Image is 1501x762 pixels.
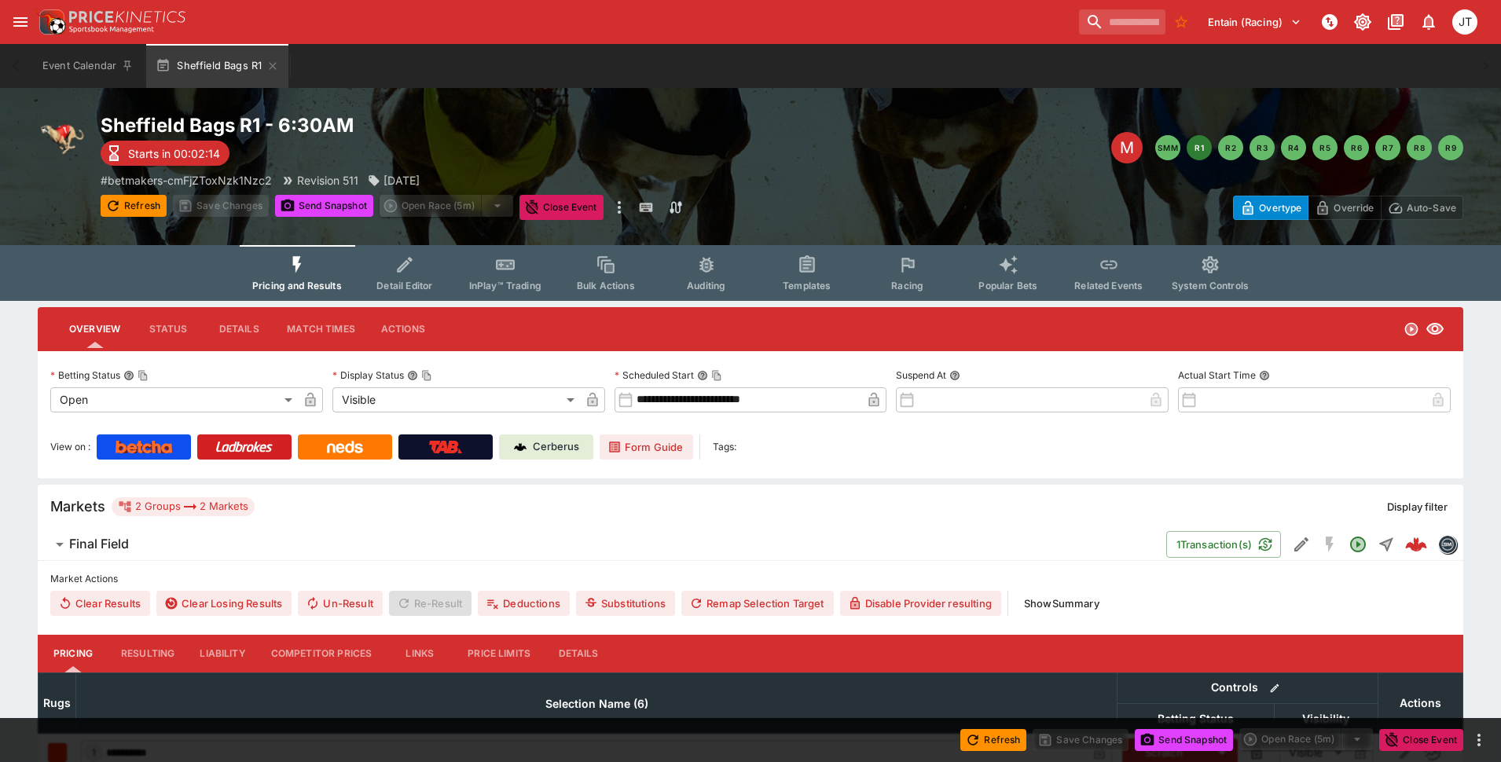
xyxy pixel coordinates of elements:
button: 1Transaction(s) [1166,531,1281,558]
div: Open [50,387,298,412]
p: Actual Start Time [1178,368,1256,382]
p: Suspend At [896,368,946,382]
button: R5 [1312,135,1338,160]
img: Sportsbook Management [69,26,154,33]
label: View on : [50,434,90,460]
button: Overtype [1233,196,1308,220]
button: Status [133,310,204,348]
nav: pagination navigation [1155,135,1463,160]
button: Details [204,310,274,348]
img: Ladbrokes [215,441,273,453]
img: Cerberus [514,441,527,453]
button: SMM [1155,135,1180,160]
button: Close Event [519,195,604,220]
p: Revision 511 [297,172,358,189]
button: Betting StatusCopy To Clipboard [123,370,134,381]
button: Price Limits [455,635,543,672]
span: Re-Result [389,591,472,616]
button: No Bookmarks [1169,9,1194,35]
button: Pricing [38,635,108,672]
button: Copy To Clipboard [138,370,149,381]
button: R9 [1438,135,1463,160]
th: Actions [1378,672,1462,733]
span: Auditing [687,280,725,291]
span: Templates [783,280,831,291]
div: Saturday 20Th September [368,172,420,189]
button: Liability [187,635,258,672]
div: Visible [332,387,580,412]
div: e70c2036-083a-4226-bc60-79fba6b506f7 [1405,533,1427,555]
button: Event Calendar [33,44,143,88]
div: Start From [1233,196,1463,220]
button: Display StatusCopy To Clipboard [407,370,418,381]
button: Match Times [274,310,368,348]
button: Send Snapshot [275,195,373,217]
div: split button [380,195,513,217]
span: System Controls [1172,280,1249,291]
p: [DATE] [384,172,420,189]
button: Sheffield Bags R1 [146,44,288,88]
img: Neds [327,441,362,453]
span: Betting Status [1140,709,1251,728]
img: PriceKinetics Logo [35,6,66,38]
img: TabNZ [429,441,462,453]
h2: Copy To Clipboard [101,113,782,137]
button: more [1470,731,1488,749]
p: Copy To Clipboard [101,172,272,189]
button: Copy To Clipboard [711,370,722,381]
p: Starts in 00:02:14 [128,145,220,162]
button: Actions [368,310,439,348]
input: search [1079,9,1165,35]
button: R3 [1250,135,1275,160]
button: Straight [1372,530,1400,559]
button: more [610,195,629,220]
button: Josh Tanner [1448,5,1482,39]
img: logo-cerberus--red.svg [1405,533,1427,555]
img: betmakers [1439,536,1456,553]
button: Toggle light/dark mode [1349,8,1377,36]
button: Documentation [1382,8,1410,36]
svg: Open [1349,535,1367,554]
button: Resulting [108,635,187,672]
button: R6 [1344,135,1369,160]
button: SGM Disabled [1316,530,1344,559]
button: Actual Start Time [1259,370,1270,381]
p: Scheduled Start [615,368,694,382]
button: ShowSummary [1015,591,1109,616]
button: Auto-Save [1381,196,1463,220]
div: Event type filters [240,245,1261,301]
img: greyhound_racing.png [38,113,88,163]
svg: Visible [1426,320,1444,339]
p: Override [1334,200,1374,216]
p: Cerberus [533,439,579,455]
button: Display filter [1378,494,1457,519]
div: 2 Groups 2 Markets [118,497,248,516]
span: Related Events [1074,280,1143,291]
button: Open [1344,530,1372,559]
a: e70c2036-083a-4226-bc60-79fba6b506f7 [1400,529,1432,560]
p: Betting Status [50,368,120,382]
button: Un-Result [298,591,382,616]
img: Betcha [116,441,172,453]
a: Form Guide [600,434,693,460]
button: Override [1308,196,1381,220]
button: Bulk edit [1264,678,1285,698]
button: Final Field [38,529,1166,560]
img: PriceKinetics [69,11,185,23]
button: Scheduled StartCopy To Clipboard [697,370,708,381]
button: Send Snapshot [1135,729,1233,751]
button: Close Event [1379,729,1463,751]
button: Substitutions [576,591,675,616]
span: Popular Bets [978,280,1037,291]
button: R7 [1375,135,1400,160]
p: Auto-Save [1407,200,1456,216]
p: Overtype [1259,200,1301,216]
span: Pricing and Results [252,280,342,291]
span: Detail Editor [376,280,432,291]
button: Suspend At [949,370,960,381]
button: Remap Selection Target [681,591,834,616]
div: split button [1239,728,1373,750]
button: Clear Results [50,591,150,616]
button: Notifications [1415,8,1443,36]
button: Copy To Clipboard [421,370,432,381]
